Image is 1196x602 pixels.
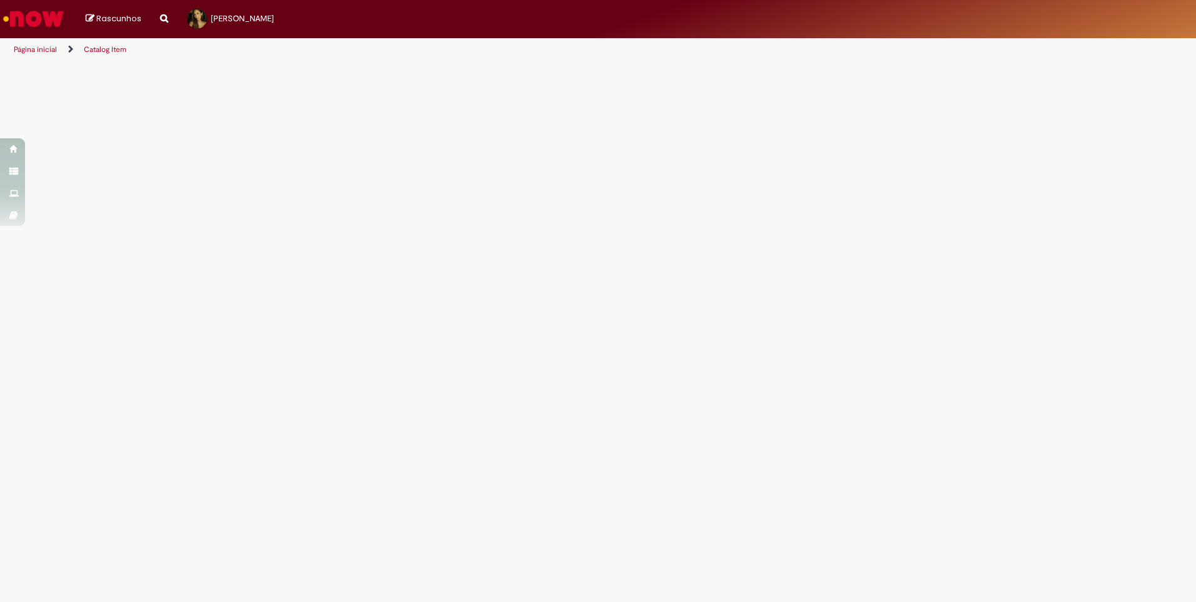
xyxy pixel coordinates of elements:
a: Rascunhos [86,13,141,25]
a: Catalog Item [84,44,126,54]
ul: Trilhas de página [9,38,788,61]
span: [PERSON_NAME] [211,13,274,24]
span: Rascunhos [96,13,141,24]
img: ServiceNow [1,6,66,31]
a: Página inicial [14,44,57,54]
